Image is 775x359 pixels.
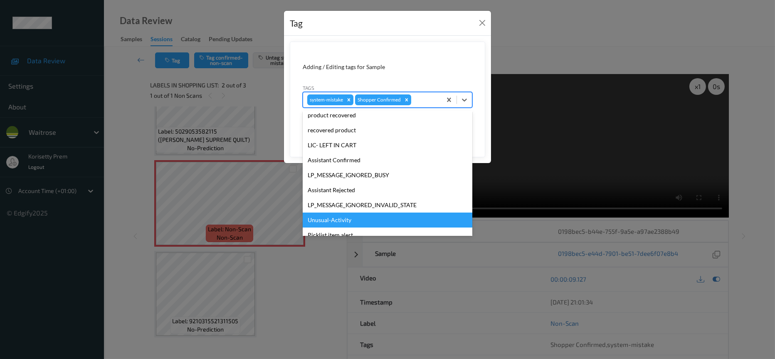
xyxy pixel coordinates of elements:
[476,17,488,29] button: Close
[303,213,472,228] div: Unusual-Activity
[303,123,472,138] div: recovered product
[402,94,411,105] div: Remove Shopper Confirmed
[303,84,314,92] label: Tags
[303,153,472,168] div: Assistant Confirmed
[303,108,472,123] div: product recovered
[303,228,472,243] div: Picklist item alert
[307,94,344,105] div: system-mistake
[303,168,472,183] div: LP_MESSAGE_IGNORED_BUSY
[355,94,402,105] div: Shopper Confirmed
[303,183,472,198] div: Assistant Rejected
[303,138,472,153] div: LIC- LEFT IN CART
[303,63,472,71] div: Adding / Editing tags for Sample
[303,198,472,213] div: LP_MESSAGE_IGNORED_INVALID_STATE
[344,94,353,105] div: Remove system-mistake
[290,17,303,30] div: Tag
